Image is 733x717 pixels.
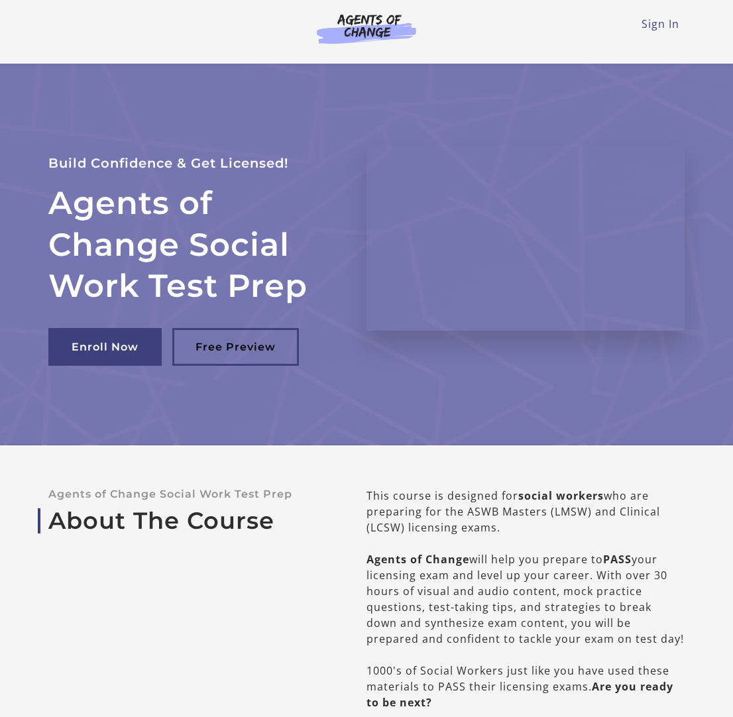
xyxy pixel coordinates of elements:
[48,488,324,500] p: Agents of Change Social Work Test Prep
[172,328,299,366] a: Free Preview
[366,552,469,567] b: Agents of Change
[48,507,324,535] a: About The Course
[366,679,673,710] b: Are you ready to be next?
[518,488,604,503] b: social workers
[603,552,632,567] b: PASS
[48,152,345,174] p: Build Confidence & Get Licensed!
[366,488,685,710] div: This course is designed for who are preparing for the ASWB Masters (LMSW) and Clinical (LCSW) lic...
[48,328,162,366] a: Enroll Now
[642,17,679,31] a: Sign In
[303,13,430,44] img: Agents of Change Logo
[48,182,345,306] h2: Agents of Change Social Work Test Prep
